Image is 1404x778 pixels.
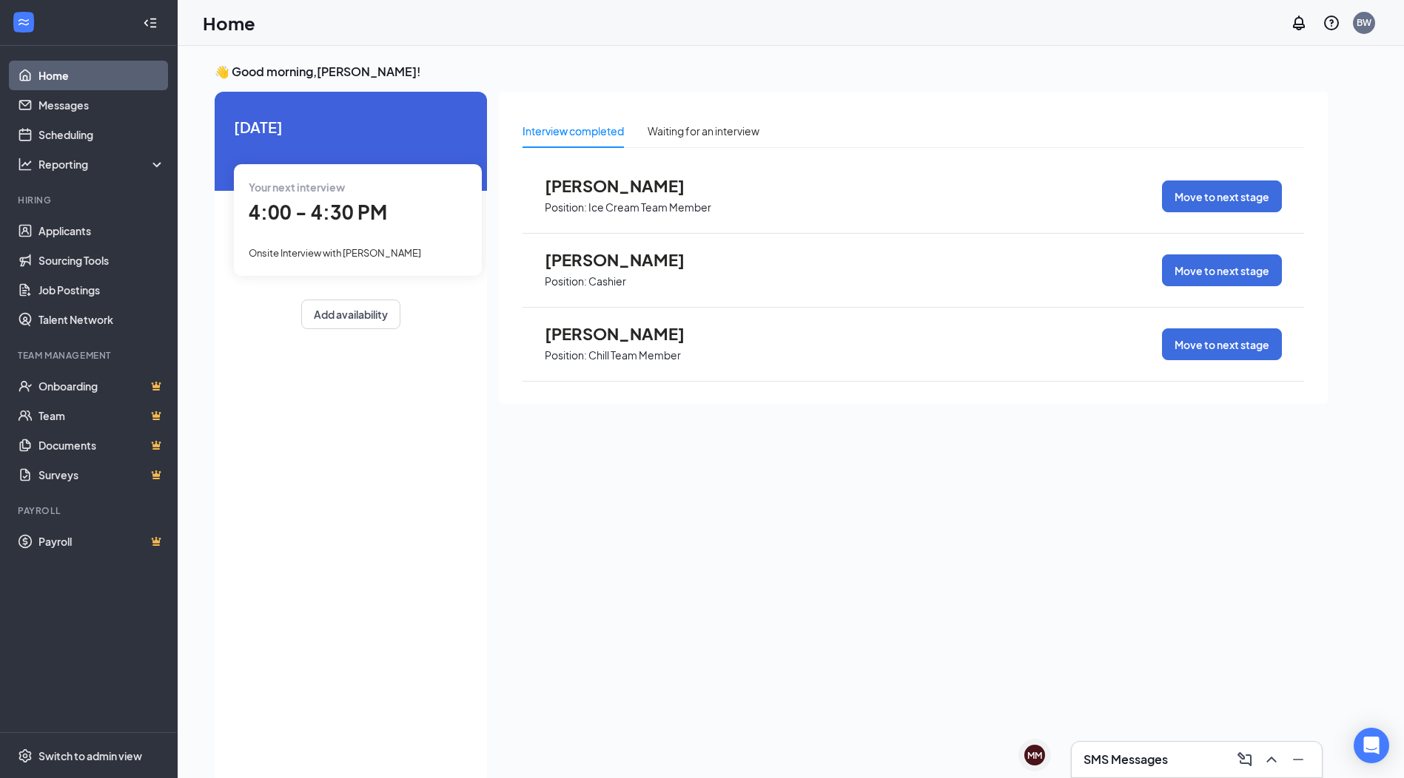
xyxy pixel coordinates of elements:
[38,371,165,401] a: OnboardingCrown
[143,16,158,30] svg: Collapse
[38,275,165,305] a: Job Postings
[1260,748,1283,771] button: ChevronUp
[249,200,387,224] span: 4:00 - 4:30 PM
[1162,254,1282,286] button: Move to next stage
[38,430,165,460] a: DocumentsCrown
[545,176,708,195] span: [PERSON_NAME]
[545,274,587,288] p: Position:
[18,504,162,517] div: Payroll
[545,324,708,343] span: [PERSON_NAME]
[1162,180,1282,212] button: Move to next stage
[648,123,759,139] div: Waiting for an interview
[545,348,587,362] p: Position:
[588,274,626,288] p: Cashier
[16,15,31,30] svg: WorkstreamLogo
[18,157,33,172] svg: Analysis
[38,246,165,275] a: Sourcing Tools
[38,305,165,334] a: Talent Network
[1357,16,1371,29] div: BW
[1233,748,1257,771] button: ComposeMessage
[234,115,468,138] span: [DATE]
[545,200,587,214] p: Position:
[249,180,345,194] span: Your next interview
[1263,751,1280,768] svg: ChevronUp
[38,61,165,90] a: Home
[18,748,33,763] svg: Settings
[1289,751,1307,768] svg: Minimize
[38,157,166,172] div: Reporting
[18,349,162,362] div: Team Management
[249,247,421,259] span: Onsite Interview with [PERSON_NAME]
[38,527,165,556] a: PayrollCrown
[1027,749,1042,762] div: MM
[18,194,162,206] div: Hiring
[215,64,1328,80] h3: 👋 Good morning, [PERSON_NAME] !
[203,10,255,35] h1: Home
[38,216,165,246] a: Applicants
[1354,728,1389,763] div: Open Intercom Messenger
[301,300,400,329] button: Add availability
[1290,14,1308,32] svg: Notifications
[38,460,165,490] a: SurveysCrown
[1162,328,1282,360] button: Move to next stage
[523,123,624,139] div: Interview completed
[1286,748,1310,771] button: Minimize
[38,401,165,430] a: TeamCrown
[545,250,708,269] span: [PERSON_NAME]
[38,748,142,763] div: Switch to admin view
[1323,14,1340,32] svg: QuestionInfo
[38,90,165,120] a: Messages
[588,200,711,214] p: Ice Cream Team Member
[588,348,681,362] p: Chill Team Member
[1084,751,1168,768] h3: SMS Messages
[1236,751,1254,768] svg: ComposeMessage
[38,120,165,149] a: Scheduling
